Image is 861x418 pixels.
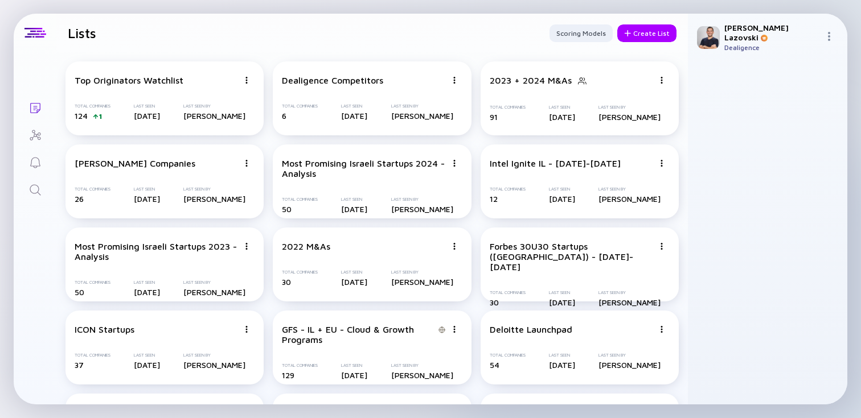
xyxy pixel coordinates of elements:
[341,370,367,380] div: [DATE]
[658,243,665,250] img: Menu
[724,23,820,42] div: [PERSON_NAME] Lazovski
[183,111,245,121] div: [PERSON_NAME]
[391,197,453,202] div: Last Seen By
[75,158,195,168] div: [PERSON_NAME] Companies
[658,326,665,333] img: Menu
[282,197,318,202] div: Total Companies
[341,104,367,109] div: Last Seen
[549,360,575,370] div: [DATE]
[14,121,56,148] a: Investor Map
[490,158,621,168] div: Intel Ignite IL - [DATE]-[DATE]
[183,104,245,109] div: Last Seen By
[183,194,245,204] div: [PERSON_NAME]
[75,353,110,358] div: Total Companies
[549,105,575,110] div: Last Seen
[490,241,654,272] div: Forbes 30U30 Startups ([GEOGRAPHIC_DATA]) - [DATE]-[DATE]
[134,104,160,109] div: Last Seen
[550,24,613,42] button: Scoring Models
[598,187,661,192] div: Last Seen By
[75,75,183,85] div: Top Originators Watchlist
[490,360,499,370] span: 54
[243,243,250,250] img: Menu
[183,360,245,370] div: [PERSON_NAME]
[282,370,294,380] span: 129
[598,105,661,110] div: Last Seen By
[183,280,245,285] div: Last Seen By
[75,287,84,297] span: 50
[282,204,292,214] span: 50
[391,111,453,121] div: [PERSON_NAME]
[490,297,499,307] span: 30
[341,363,367,368] div: Last Seen
[75,111,88,121] span: 124
[490,194,498,204] span: 12
[282,241,330,251] div: 2022 M&As
[658,77,665,84] img: Menu
[391,370,453,380] div: [PERSON_NAME]
[825,32,834,41] img: Menu
[341,270,367,275] div: Last Seen
[282,111,286,121] span: 6
[490,75,572,85] div: 2023 + 2024 M&As
[451,326,458,333] img: Menu
[490,290,526,295] div: Total Companies
[391,277,453,287] div: [PERSON_NAME]
[549,290,575,295] div: Last Seen
[134,280,160,285] div: Last Seen
[243,77,250,84] img: Menu
[282,324,432,345] div: GFS - IL + EU - Cloud & Growth Programs
[490,324,572,334] div: Deloitte Launchpad
[341,197,367,202] div: Last Seen
[134,287,160,297] div: [DATE]
[282,270,318,275] div: Total Companies
[134,360,160,370] div: [DATE]
[724,43,820,52] div: Dealigence
[183,353,245,358] div: Last Seen By
[341,204,367,214] div: [DATE]
[391,363,453,368] div: Last Seen By
[282,75,383,85] div: Dealigence Competitors
[75,324,134,334] div: ICON Startups
[391,270,453,275] div: Last Seen By
[549,194,575,204] div: [DATE]
[490,105,526,110] div: Total Companies
[598,353,661,358] div: Last Seen By
[391,104,453,109] div: Last Seen By
[598,112,661,122] div: [PERSON_NAME]
[391,204,453,214] div: [PERSON_NAME]
[451,160,458,167] img: Menu
[598,194,661,204] div: [PERSON_NAME]
[75,241,239,262] div: Most Promising Israeli Startups 2023 - Analysis
[243,160,250,167] img: Menu
[598,297,661,307] div: [PERSON_NAME]
[549,112,575,122] div: [DATE]
[617,24,676,42] button: Create List
[658,160,665,167] img: Menu
[490,187,526,192] div: Total Companies
[341,277,367,287] div: [DATE]
[134,194,160,204] div: [DATE]
[183,187,245,192] div: Last Seen By
[14,175,56,202] a: Search
[549,297,575,307] div: [DATE]
[549,187,575,192] div: Last Seen
[14,148,56,175] a: Reminders
[282,104,318,109] div: Total Companies
[282,158,446,179] div: Most Promising Israeli Startups 2024 - Analysis
[451,243,458,250] img: Menu
[243,326,250,333] img: Menu
[451,77,458,84] img: Menu
[75,360,84,370] span: 37
[75,187,110,192] div: Total Companies
[549,353,575,358] div: Last Seen
[134,353,160,358] div: Last Seen
[68,25,96,41] h1: Lists
[490,112,498,122] span: 91
[341,111,367,121] div: [DATE]
[490,353,526,358] div: Total Companies
[75,280,110,285] div: Total Companies
[697,26,720,49] img: Adam Profile Picture
[14,93,56,121] a: Lists
[75,104,110,109] div: Total Companies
